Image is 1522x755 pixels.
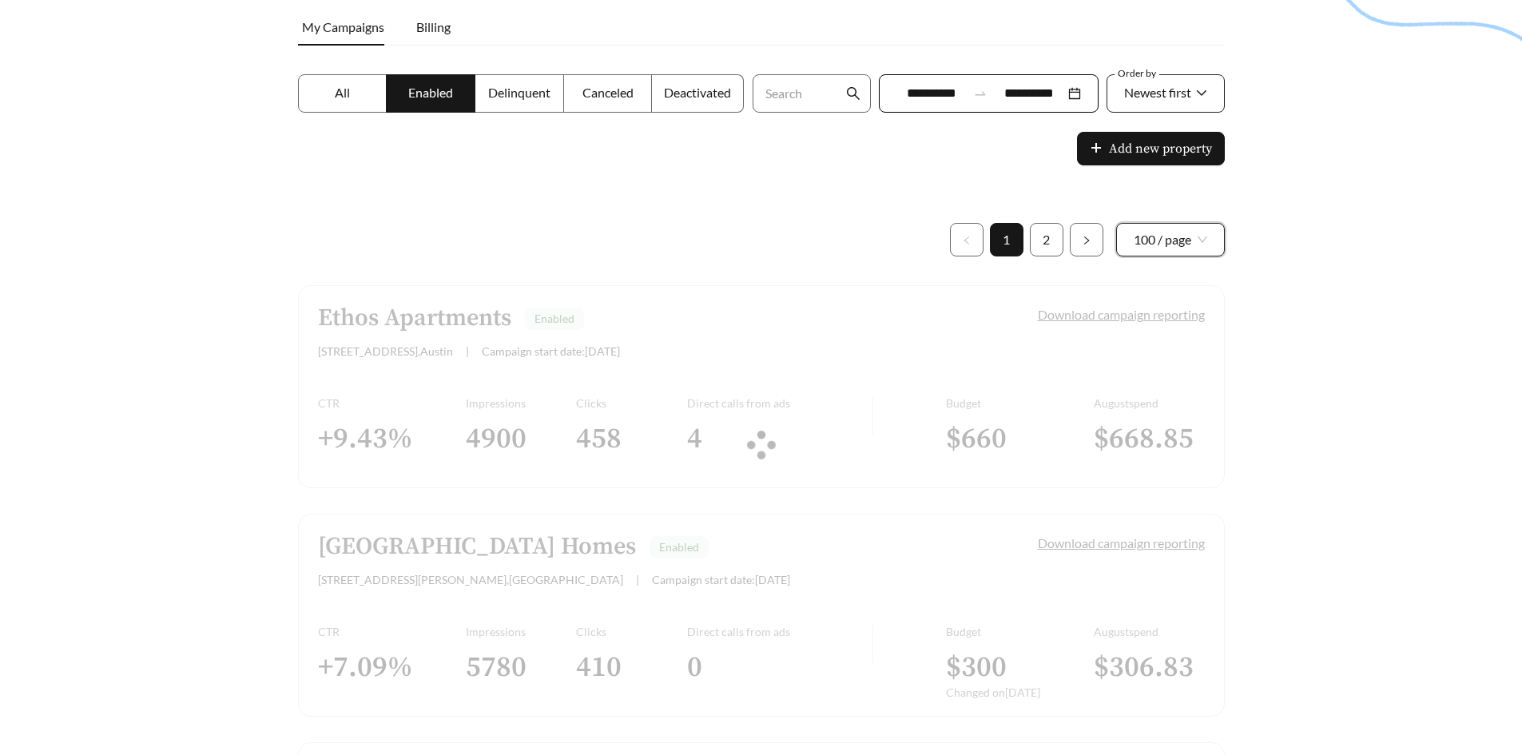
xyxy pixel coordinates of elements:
[990,223,1023,256] li: 1
[1030,223,1063,256] li: 2
[973,86,988,101] span: to
[1070,223,1103,256] li: Next Page
[416,19,451,34] span: Billing
[664,85,731,100] span: Deactivated
[962,236,972,245] span: left
[1031,224,1063,256] a: 2
[408,85,453,100] span: Enabled
[302,19,384,34] span: My Campaigns
[950,223,984,256] button: left
[488,85,550,100] span: Delinquent
[1082,236,1091,245] span: right
[335,85,350,100] span: All
[950,223,984,256] li: Previous Page
[1124,85,1191,100] span: Newest first
[1134,224,1207,256] span: 100 / page
[582,85,634,100] span: Canceled
[991,224,1023,256] a: 1
[846,86,860,101] span: search
[1077,132,1225,165] button: plusAdd new property
[1090,141,1103,157] span: plus
[1116,223,1225,256] div: Page Size
[1070,223,1103,256] button: right
[1109,139,1212,158] span: Add new property
[973,86,988,101] span: swap-right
